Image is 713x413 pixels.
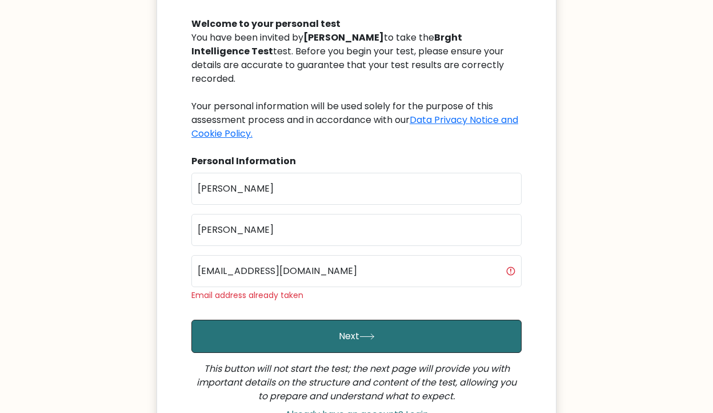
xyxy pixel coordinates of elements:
b: Brght Intelligence Test [191,31,462,58]
i: This button will not start the test; the next page will provide you with important details on the... [197,362,516,403]
div: Welcome to your personal test [191,17,522,31]
input: Email [191,255,522,287]
div: You have been invited by to take the test. Before you begin your test, please ensure your details... [191,31,522,141]
div: Personal Information [191,154,522,168]
button: Next [191,320,522,353]
div: Email address already taken [191,289,522,301]
a: Data Privacy Notice and Cookie Policy. [191,113,518,140]
input: First name [191,173,522,205]
b: [PERSON_NAME] [303,31,384,44]
input: Last name [191,214,522,246]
